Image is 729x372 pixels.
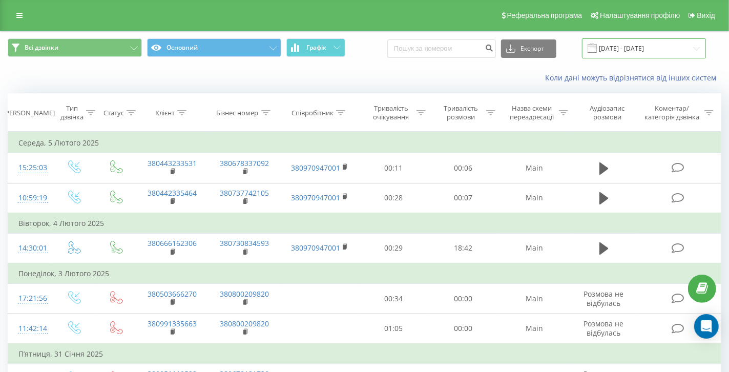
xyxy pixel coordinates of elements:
[428,233,498,263] td: 18:42
[18,188,42,208] div: 10:59:19
[580,104,635,121] div: Аудіозапис розмови
[18,238,42,258] div: 14:30:01
[359,314,428,344] td: 01:05
[507,104,556,121] div: Назва схеми переадресації
[359,284,428,314] td: 00:34
[306,44,326,51] span: Графік
[642,104,702,121] div: Коментар/категорія дзвінка
[220,238,269,248] a: 380730834593
[507,11,582,19] span: Реферальна програма
[498,233,570,263] td: Main
[428,314,498,344] td: 00:00
[217,109,259,117] div: Бізнес номер
[498,314,570,344] td: Main
[359,153,428,183] td: 00:11
[8,133,721,153] td: Середа, 5 Лютого 2025
[3,109,55,117] div: [PERSON_NAME]
[359,183,428,213] td: 00:28
[368,104,414,121] div: Тривалість очікування
[8,213,721,234] td: Вівторок, 4 Лютого 2025
[18,158,42,178] div: 15:25:03
[600,11,680,19] span: Налаштування профілю
[148,188,197,198] a: 380442335464
[291,109,334,117] div: Співробітник
[291,163,340,173] a: 380970947001
[498,153,570,183] td: Main
[438,104,484,121] div: Тривалість розмови
[220,158,269,168] a: 380678337092
[584,319,624,338] span: Розмова не відбулась
[428,284,498,314] td: 00:00
[148,319,197,328] a: 380991335663
[18,288,42,308] div: 17:21:56
[428,153,498,183] td: 00:06
[387,39,496,58] input: Пошук за номером
[694,314,719,339] div: Open Intercom Messenger
[428,183,498,213] td: 00:07
[103,109,124,117] div: Статус
[148,158,197,168] a: 380443233531
[498,284,570,314] td: Main
[545,73,721,82] a: Коли дані можуть відрізнятися вiд інших систем
[220,289,269,299] a: 380800209820
[220,188,269,198] a: 380737742105
[155,109,175,117] div: Клієнт
[359,233,428,263] td: 00:29
[8,344,721,364] td: П’ятниця, 31 Січня 2025
[220,319,269,328] a: 380800209820
[584,289,624,308] span: Розмова не відбулась
[501,39,556,58] button: Експорт
[697,11,715,19] span: Вихід
[148,238,197,248] a: 380666162306
[498,183,570,213] td: Main
[60,104,84,121] div: Тип дзвінка
[291,243,340,253] a: 380970947001
[8,263,721,284] td: Понеділок, 3 Лютого 2025
[148,289,197,299] a: 380503666270
[25,44,58,52] span: Всі дзвінки
[147,38,281,57] button: Основний
[18,319,42,339] div: 11:42:14
[8,38,142,57] button: Всі дзвінки
[291,193,340,202] a: 380970947001
[286,38,345,57] button: Графік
